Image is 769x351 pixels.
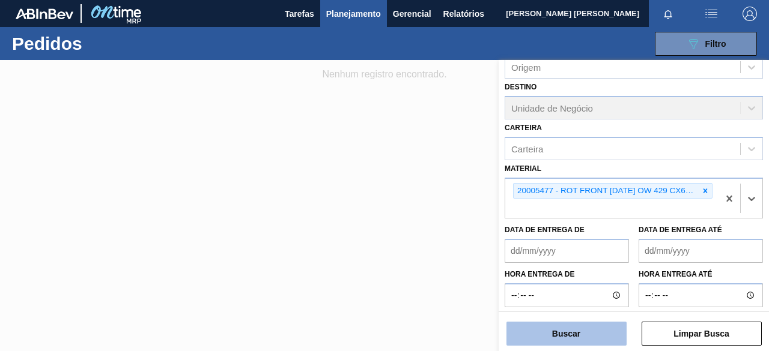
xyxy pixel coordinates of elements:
[511,62,541,73] div: Origem
[505,164,541,173] label: Material
[639,226,722,234] label: Data de Entrega até
[16,8,73,19] img: TNhmsLtSVTkK8tSr43FrP2fwEKptu5GPRR3wAAAABJRU5ErkJggg==
[505,83,536,91] label: Destino
[704,7,719,21] img: userActions
[649,5,687,22] button: Notificações
[639,266,763,283] label: Hora entrega até
[655,32,757,56] button: Filtro
[705,39,726,49] span: Filtro
[505,239,629,263] input: dd/mm/yyyy
[505,266,629,283] label: Hora entrega de
[639,239,763,263] input: dd/mm/yyyy
[514,184,699,199] div: 20005477 - ROT FRONT [DATE] OW 429 CX60MIL
[743,7,757,21] img: Logout
[511,143,543,154] div: Carteira
[285,7,314,21] span: Tarefas
[505,307,608,322] label: Mostrar itens pendentes
[505,124,542,132] label: Carteira
[443,7,484,21] span: Relatórios
[12,37,178,50] h1: Pedidos
[505,226,585,234] label: Data de Entrega de
[326,7,381,21] span: Planejamento
[393,7,431,21] span: Gerencial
